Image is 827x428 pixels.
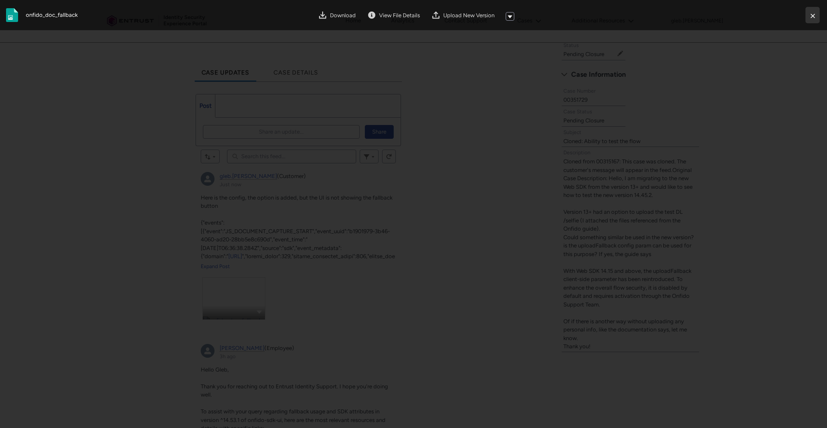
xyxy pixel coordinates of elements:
iframe: Qualified Messenger [674,228,827,428]
span: Upload New Version [443,12,494,18]
a: Show More [506,12,514,21]
span: onfido_doc_fallback [26,11,78,19]
button: Download [315,7,360,23]
button: Upload New Version [428,7,498,23]
a: View File Details [364,7,424,23]
span: Download [330,12,356,18]
button: Close [805,7,820,23]
span: View File Details [379,12,420,18]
